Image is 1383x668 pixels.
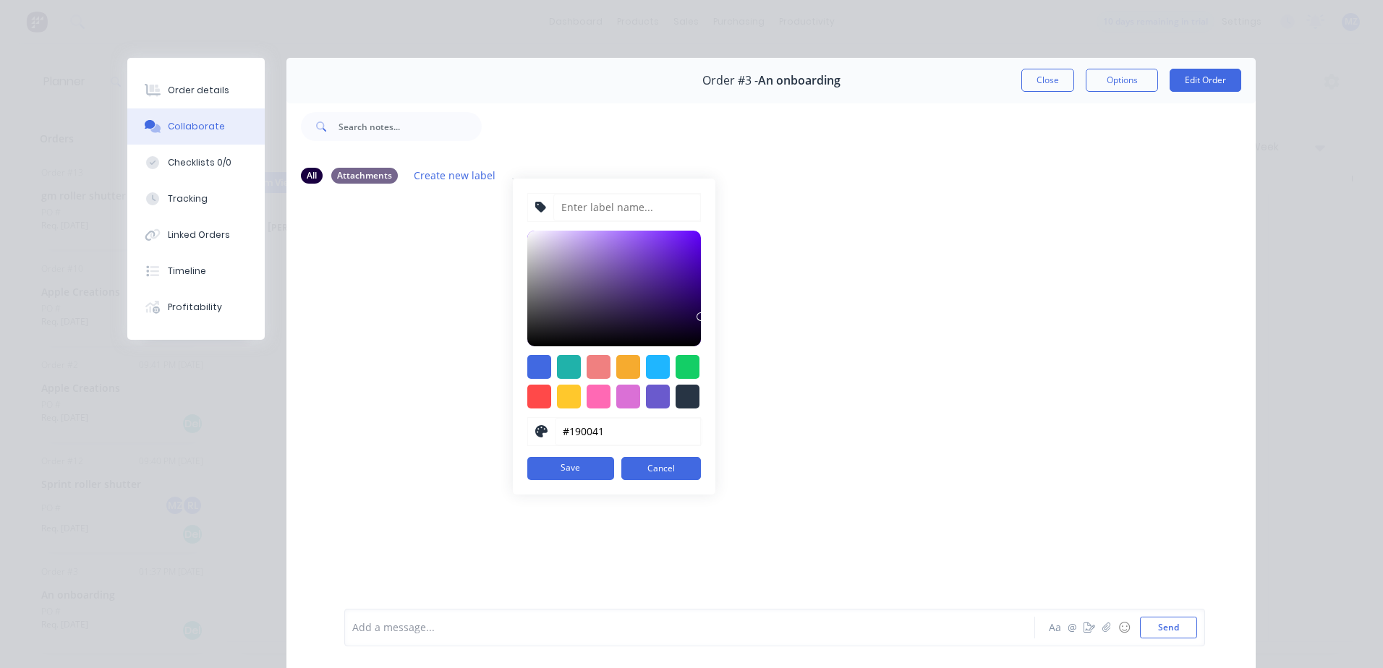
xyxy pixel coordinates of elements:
[676,355,699,379] div: #13ce66
[407,166,503,185] button: Create new label
[168,265,206,278] div: Timeline
[616,385,640,408] div: #da70d6
[168,192,208,205] div: Tracking
[168,228,230,241] div: Linked Orders
[758,74,841,87] span: An onboarding
[646,385,670,408] div: #6a5acd
[527,355,551,379] div: #4169e1
[127,145,265,181] button: Checklists 0/0
[1063,619,1081,636] button: @
[646,355,670,379] div: #1fb6ff
[676,385,699,408] div: #273444
[168,156,231,169] div: Checklists 0/0
[127,108,265,145] button: Collaborate
[1115,619,1133,636] button: ☺
[1021,69,1074,92] button: Close
[557,355,581,379] div: #20b2aa
[127,289,265,325] button: Profitability
[1170,69,1241,92] button: Edit Order
[1140,617,1197,638] button: Send
[301,168,323,184] div: All
[621,457,701,480] button: Cancel
[168,301,222,314] div: Profitability
[553,194,701,221] input: Enter label name...
[168,84,229,97] div: Order details
[1086,69,1158,92] button: Options
[127,217,265,253] button: Linked Orders
[587,385,610,408] div: #ff69b4
[527,385,551,408] div: #ff4949
[557,385,581,408] div: #ffc82c
[339,112,482,141] input: Search notes...
[331,168,398,184] div: Attachments
[616,355,640,379] div: #f6ab2f
[587,355,610,379] div: #f08080
[168,120,225,133] div: Collaborate
[1046,619,1063,636] button: Aa
[127,72,265,108] button: Order details
[127,181,265,217] button: Tracking
[527,457,614,480] button: Save
[127,253,265,289] button: Timeline
[702,74,758,87] span: Order #3 -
